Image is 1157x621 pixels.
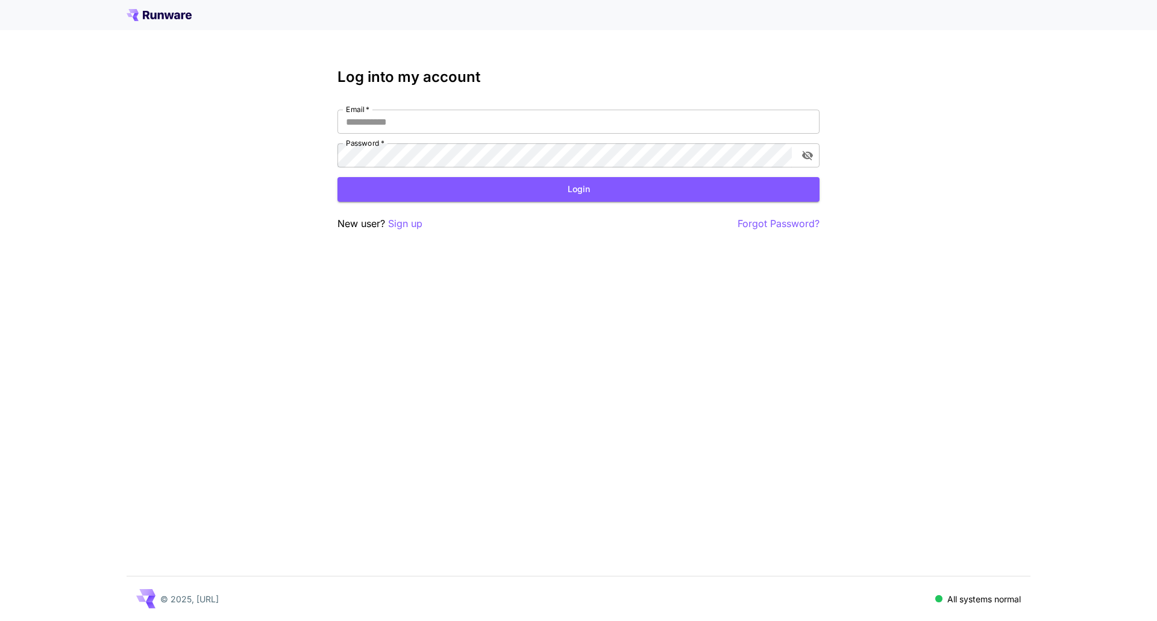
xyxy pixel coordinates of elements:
p: New user? [337,216,422,231]
label: Password [346,138,384,148]
button: Login [337,177,820,202]
button: Sign up [388,216,422,231]
button: Forgot Password? [738,216,820,231]
label: Email [346,104,369,114]
p: © 2025, [URL] [160,593,219,605]
h3: Log into my account [337,69,820,86]
p: All systems normal [947,593,1021,605]
button: toggle password visibility [797,145,818,166]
